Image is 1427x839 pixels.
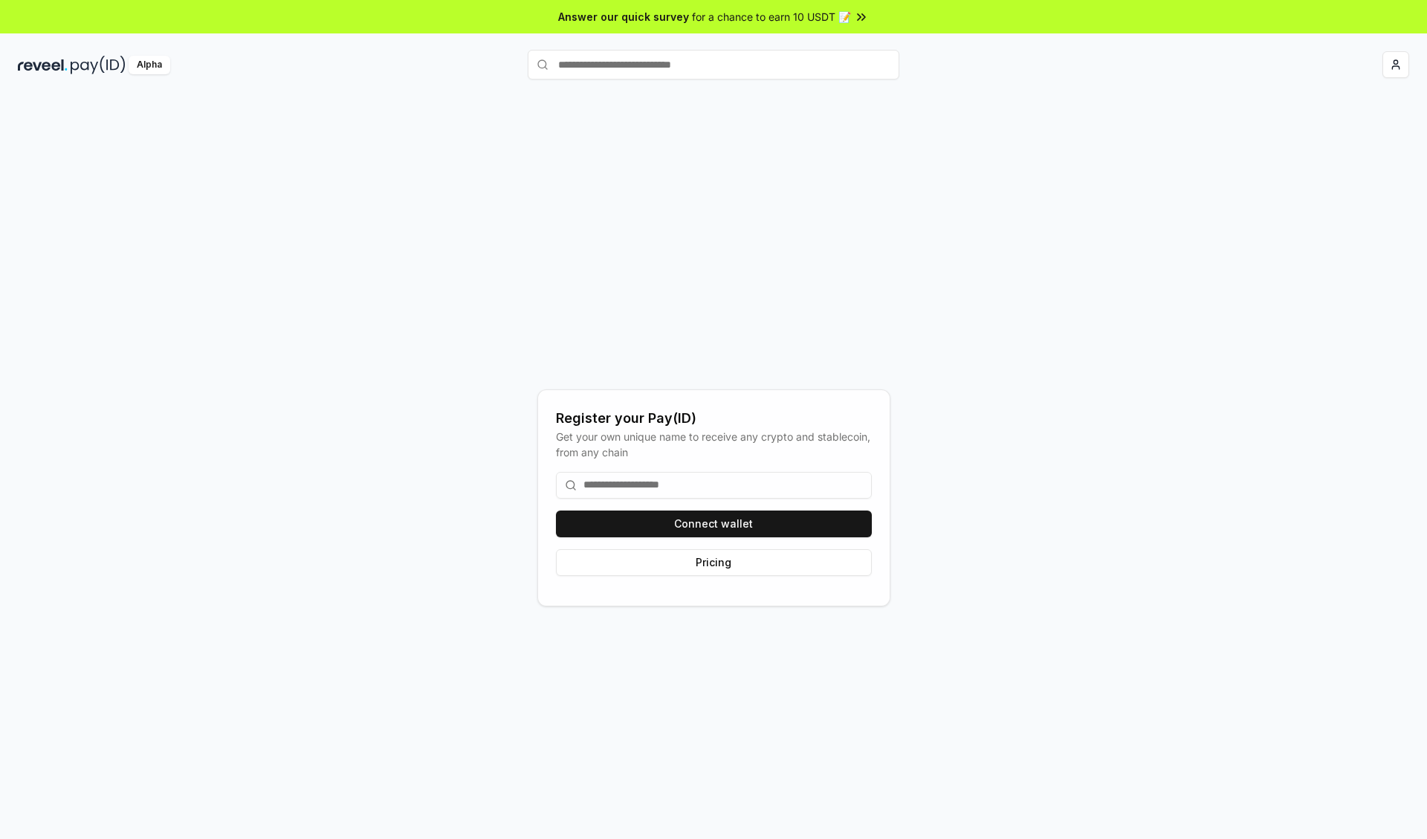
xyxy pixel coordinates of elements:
span: for a chance to earn 10 USDT 📝 [692,9,851,25]
div: Get your own unique name to receive any crypto and stablecoin, from any chain [556,429,872,460]
img: pay_id [71,56,126,74]
span: Answer our quick survey [558,9,689,25]
img: reveel_dark [18,56,68,74]
div: Alpha [129,56,170,74]
button: Connect wallet [556,511,872,537]
button: Pricing [556,549,872,576]
div: Register your Pay(ID) [556,408,872,429]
